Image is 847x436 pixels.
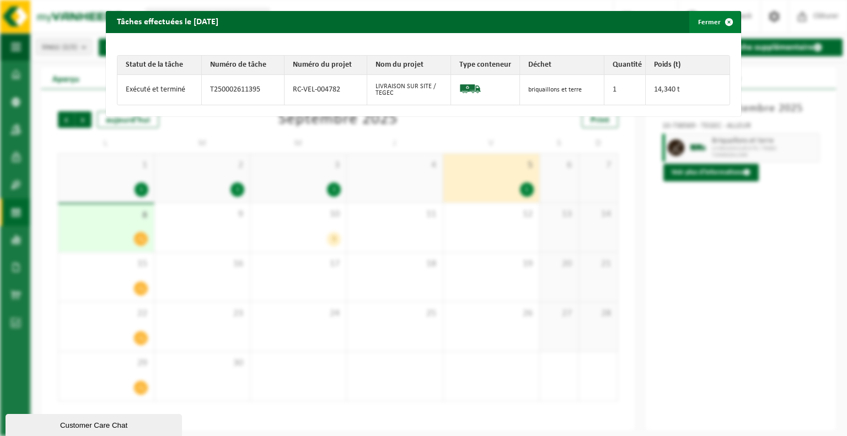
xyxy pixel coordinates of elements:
iframe: chat widget [6,412,184,436]
button: Fermer [689,11,740,33]
th: Type conteneur [451,56,520,75]
td: T250002611395 [202,75,285,105]
th: Déchet [520,56,604,75]
td: RC-VEL-004782 [285,75,367,105]
td: LIVRAISON SUR SITE / TEGEC [367,75,452,105]
th: Nom du projet [367,56,452,75]
td: 14,340 t [646,75,730,105]
img: BL-SO-LV [459,78,481,100]
td: 1 [604,75,646,105]
th: Numéro du projet [285,56,367,75]
th: Numéro de tâche [202,56,285,75]
th: Quantité [604,56,646,75]
th: Statut de la tâche [117,56,202,75]
h2: Tâches effectuées le [DATE] [106,11,229,32]
th: Poids (t) [646,56,730,75]
td: Exécuté et terminé [117,75,202,105]
td: briquaillons et terre [520,75,604,105]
